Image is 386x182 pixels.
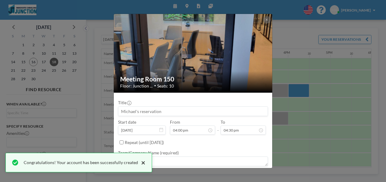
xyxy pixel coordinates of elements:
label: From [170,119,180,125]
img: 537.jpg [114,13,273,93]
span: Floor: Junction ... [120,83,153,88]
span: • [154,84,156,88]
input: Michael's reservation [118,107,268,116]
span: Seats: 10 [157,83,174,88]
label: To [221,119,225,125]
label: Title [118,100,131,105]
label: Repeat (until [DATE]) [125,140,164,145]
label: Start date [118,119,136,125]
label: Team/Company Name (required) [118,150,179,155]
div: Congratulations! Your account has been successfully created [24,159,138,166]
button: close [138,159,145,166]
span: - [217,121,219,133]
h2: Meeting Room 150 [120,75,266,83]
